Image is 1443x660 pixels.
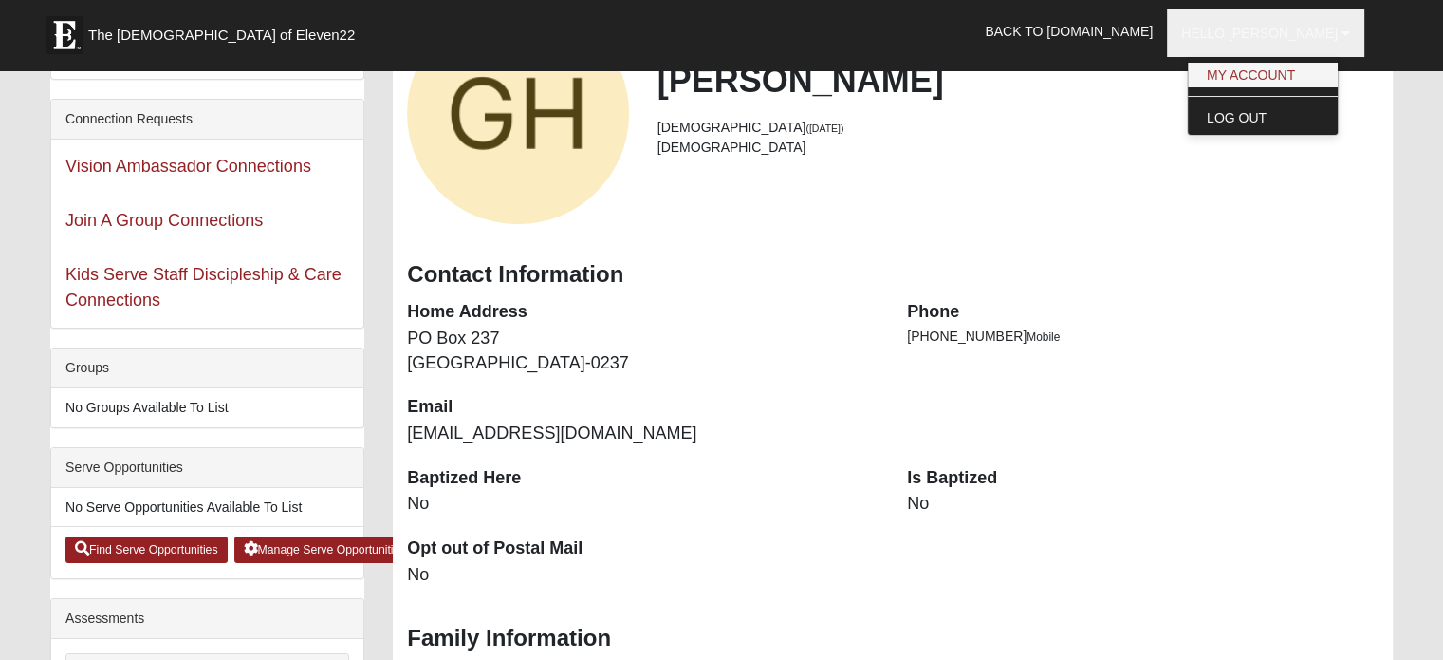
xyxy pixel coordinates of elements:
dd: No [407,563,879,588]
a: Join A Group Connections [65,211,263,230]
a: My Account [1188,63,1338,87]
span: The [DEMOGRAPHIC_DATA] of Eleven22 [88,26,355,45]
li: [DEMOGRAPHIC_DATA] [657,118,1378,138]
dt: Baptized Here [407,466,879,491]
small: ([DATE]) [805,123,843,134]
dd: PO Box 237 [GEOGRAPHIC_DATA]-0237 [407,327,879,375]
dt: Opt out of Postal Mail [407,537,879,561]
a: Hello [PERSON_NAME] [1167,9,1364,57]
li: No Serve Opportunities Available To List [51,488,363,527]
a: Vision Ambassador Connections [65,157,311,176]
h3: Contact Information [407,261,1378,289]
dt: Phone [907,300,1378,325]
div: Connection Requests [51,100,363,140]
a: View Fullsize Photo [407,3,628,224]
li: [PHONE_NUMBER] [907,327,1378,347]
dd: [EMAIL_ADDRESS][DOMAIN_NAME] [407,422,879,446]
a: Log Out [1188,105,1338,130]
div: Serve Opportunities [51,448,363,488]
span: Mobile [1027,330,1060,344]
div: Groups [51,349,363,388]
a: The [DEMOGRAPHIC_DATA] of Eleven22 [36,7,416,54]
dt: Home Address [407,300,879,325]
img: Eleven22 logo [46,16,83,54]
h2: [PERSON_NAME] [657,60,1378,101]
a: Back to [DOMAIN_NAME] [971,8,1167,55]
li: No Groups Available To List [51,388,363,427]
dd: No [907,492,1378,517]
dt: Email [407,395,879,420]
div: Assessments [51,599,363,639]
a: Kids Serve Staff Discipleship & Care Connections [65,265,342,310]
a: Manage Serve Opportunities [234,537,416,563]
a: Find Serve Opportunities [65,537,228,563]
span: Hello [PERSON_NAME] [1181,26,1338,41]
dd: No [407,492,879,517]
dt: Is Baptized [907,466,1378,491]
li: [DEMOGRAPHIC_DATA] [657,138,1378,158]
h3: Family Information [407,625,1378,652]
